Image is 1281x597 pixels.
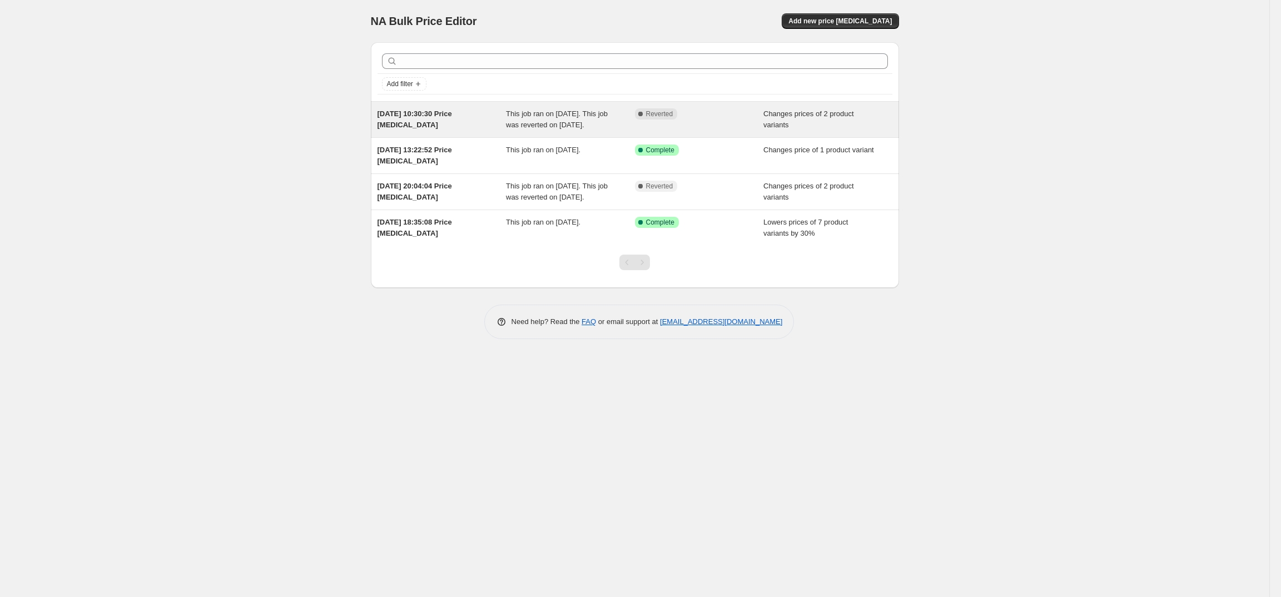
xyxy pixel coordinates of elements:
[788,17,892,26] span: Add new price [MEDICAL_DATA]
[512,317,582,326] span: Need help? Read the
[582,317,596,326] a: FAQ
[506,182,608,201] span: This job ran on [DATE]. This job was reverted on [DATE].
[646,110,673,118] span: Reverted
[782,13,898,29] button: Add new price [MEDICAL_DATA]
[763,218,848,237] span: Lowers prices of 7 product variants by 30%
[382,77,426,91] button: Add filter
[763,182,854,201] span: Changes prices of 2 product variants
[371,15,477,27] span: NA Bulk Price Editor
[387,79,413,88] span: Add filter
[646,182,673,191] span: Reverted
[378,218,452,237] span: [DATE] 18:35:08 Price [MEDICAL_DATA]
[763,110,854,129] span: Changes prices of 2 product variants
[596,317,660,326] span: or email support at
[506,218,580,226] span: This job ran on [DATE].
[378,110,452,129] span: [DATE] 10:30:30 Price [MEDICAL_DATA]
[763,146,874,154] span: Changes price of 1 product variant
[378,182,452,201] span: [DATE] 20:04:04 Price [MEDICAL_DATA]
[646,218,674,227] span: Complete
[506,110,608,129] span: This job ran on [DATE]. This job was reverted on [DATE].
[619,255,650,270] nav: Pagination
[378,146,452,165] span: [DATE] 13:22:52 Price [MEDICAL_DATA]
[506,146,580,154] span: This job ran on [DATE].
[660,317,782,326] a: [EMAIL_ADDRESS][DOMAIN_NAME]
[646,146,674,155] span: Complete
